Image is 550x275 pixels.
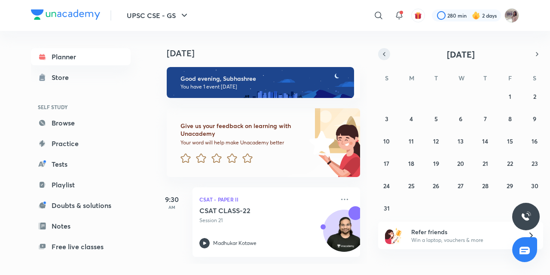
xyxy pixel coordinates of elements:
[528,179,541,192] button: August 30, 2025
[199,194,334,205] p: CSAT - Paper II
[324,214,365,256] img: Avatar
[404,134,418,148] button: August 11, 2025
[380,134,394,148] button: August 10, 2025
[380,112,394,125] button: August 3, 2025
[409,137,414,145] abbr: August 11, 2025
[385,227,402,244] img: referral
[180,75,346,82] h6: Good evening, Subhashree
[482,137,488,145] abbr: August 14, 2025
[457,159,464,168] abbr: August 20, 2025
[199,217,334,224] p: Session 21
[533,92,536,101] abbr: August 2, 2025
[31,9,100,22] a: Company Logo
[31,48,131,65] a: Planner
[434,115,438,123] abbr: August 5, 2025
[411,9,425,22] button: avatar
[411,227,517,236] h6: Refer friends
[507,159,513,168] abbr: August 22, 2025
[404,179,418,192] button: August 25, 2025
[533,74,536,82] abbr: Saturday
[504,8,519,23] img: Subhashree Rout
[433,137,439,145] abbr: August 12, 2025
[458,182,464,190] abbr: August 27, 2025
[508,115,512,123] abbr: August 8, 2025
[478,179,492,192] button: August 28, 2025
[380,201,394,215] button: August 31, 2025
[167,67,354,98] img: evening
[31,69,131,86] a: Store
[503,134,517,148] button: August 15, 2025
[155,205,189,210] p: AM
[454,134,467,148] button: August 13, 2025
[213,239,257,247] p: Madhukar Kotawe
[528,89,541,103] button: August 2, 2025
[478,134,492,148] button: August 14, 2025
[433,159,439,168] abbr: August 19, 2025
[503,156,517,170] button: August 22, 2025
[404,112,418,125] button: August 4, 2025
[458,137,464,145] abbr: August 13, 2025
[31,100,131,114] h6: SELF STUDY
[411,236,517,244] p: Win a laptop, vouchers & more
[434,74,438,82] abbr: Tuesday
[484,115,487,123] abbr: August 7, 2025
[409,115,413,123] abbr: August 4, 2025
[380,179,394,192] button: August 24, 2025
[404,156,418,170] button: August 18, 2025
[31,114,131,131] a: Browse
[414,12,422,19] img: avatar
[122,7,195,24] button: UPSC CSE - GS
[482,182,489,190] abbr: August 28, 2025
[199,206,306,215] h5: CSAT CLASS-22
[483,74,487,82] abbr: Thursday
[31,176,131,193] a: Playlist
[384,204,390,212] abbr: August 31, 2025
[429,134,443,148] button: August 12, 2025
[447,49,475,60] span: [DATE]
[380,156,394,170] button: August 17, 2025
[384,159,389,168] abbr: August 17, 2025
[508,74,512,82] abbr: Friday
[383,137,390,145] abbr: August 10, 2025
[408,182,415,190] abbr: August 25, 2025
[532,159,538,168] abbr: August 23, 2025
[408,159,414,168] abbr: August 18, 2025
[533,115,536,123] abbr: August 9, 2025
[478,112,492,125] button: August 7, 2025
[31,9,100,20] img: Company Logo
[31,238,131,255] a: Free live classes
[31,197,131,214] a: Doubts & solutions
[390,48,531,60] button: [DATE]
[472,11,480,20] img: streak
[503,112,517,125] button: August 8, 2025
[180,122,306,137] h6: Give us your feedback on learning with Unacademy
[167,48,369,58] h4: [DATE]
[521,211,531,222] img: ttu
[483,159,488,168] abbr: August 21, 2025
[383,182,390,190] abbr: August 24, 2025
[180,139,306,146] p: Your word will help make Unacademy better
[31,217,131,235] a: Notes
[528,156,541,170] button: August 23, 2025
[507,182,513,190] abbr: August 29, 2025
[528,112,541,125] button: August 9, 2025
[155,194,189,205] h5: 9:30
[385,74,388,82] abbr: Sunday
[454,112,467,125] button: August 6, 2025
[507,137,513,145] abbr: August 15, 2025
[454,179,467,192] button: August 27, 2025
[180,83,346,90] p: You have 1 event [DATE]
[509,92,511,101] abbr: August 1, 2025
[503,179,517,192] button: August 29, 2025
[385,115,388,123] abbr: August 3, 2025
[433,182,439,190] abbr: August 26, 2025
[280,108,360,177] img: feedback_image
[409,74,414,82] abbr: Monday
[459,115,462,123] abbr: August 6, 2025
[458,74,464,82] abbr: Wednesday
[31,135,131,152] a: Practice
[429,179,443,192] button: August 26, 2025
[429,156,443,170] button: August 19, 2025
[52,72,74,82] div: Store
[528,134,541,148] button: August 16, 2025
